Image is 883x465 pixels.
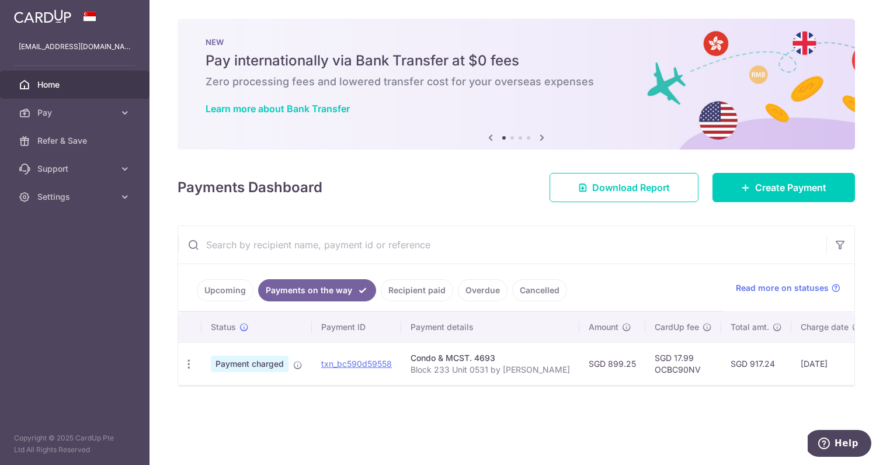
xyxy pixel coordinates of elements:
input: Search by recipient name, payment id or reference [178,226,826,263]
div: Condo & MCST. 4693 [411,352,570,364]
h4: Payments Dashboard [178,177,322,198]
td: SGD 917.24 [721,342,791,385]
span: Create Payment [755,181,826,195]
p: Block 233 Unit 0531 by [PERSON_NAME] [411,364,570,376]
span: Status [211,321,236,333]
a: txn_bc590d59558 [321,359,392,369]
span: CardUp fee [655,321,699,333]
span: Download Report [592,181,670,195]
td: [DATE] [791,342,871,385]
a: Download Report [550,173,698,202]
span: Home [37,79,114,91]
span: Read more on statuses [736,282,829,294]
img: Bank transfer banner [178,19,855,150]
span: Payment charged [211,356,288,372]
td: SGD 899.25 [579,342,645,385]
span: Refer & Save [37,135,114,147]
a: Recipient paid [381,279,453,301]
span: Total amt. [731,321,769,333]
a: Payments on the way [258,279,376,301]
a: Learn more about Bank Transfer [206,103,350,114]
img: CardUp [14,9,71,23]
p: NEW [206,37,827,47]
a: Overdue [458,279,507,301]
span: Settings [37,191,114,203]
iframe: Opens a widget where you can find more information [808,430,871,459]
a: Upcoming [197,279,253,301]
span: Amount [589,321,618,333]
a: Create Payment [712,173,855,202]
th: Payment ID [312,312,401,342]
td: SGD 17.99 OCBC90NV [645,342,721,385]
span: Charge date [801,321,849,333]
span: Support [37,163,114,175]
span: Pay [37,107,114,119]
h5: Pay internationally via Bank Transfer at $0 fees [206,51,827,70]
th: Payment details [401,312,579,342]
h6: Zero processing fees and lowered transfer cost for your overseas expenses [206,75,827,89]
a: Read more on statuses [736,282,840,294]
p: [EMAIL_ADDRESS][DOMAIN_NAME] [19,41,131,53]
a: Cancelled [512,279,567,301]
